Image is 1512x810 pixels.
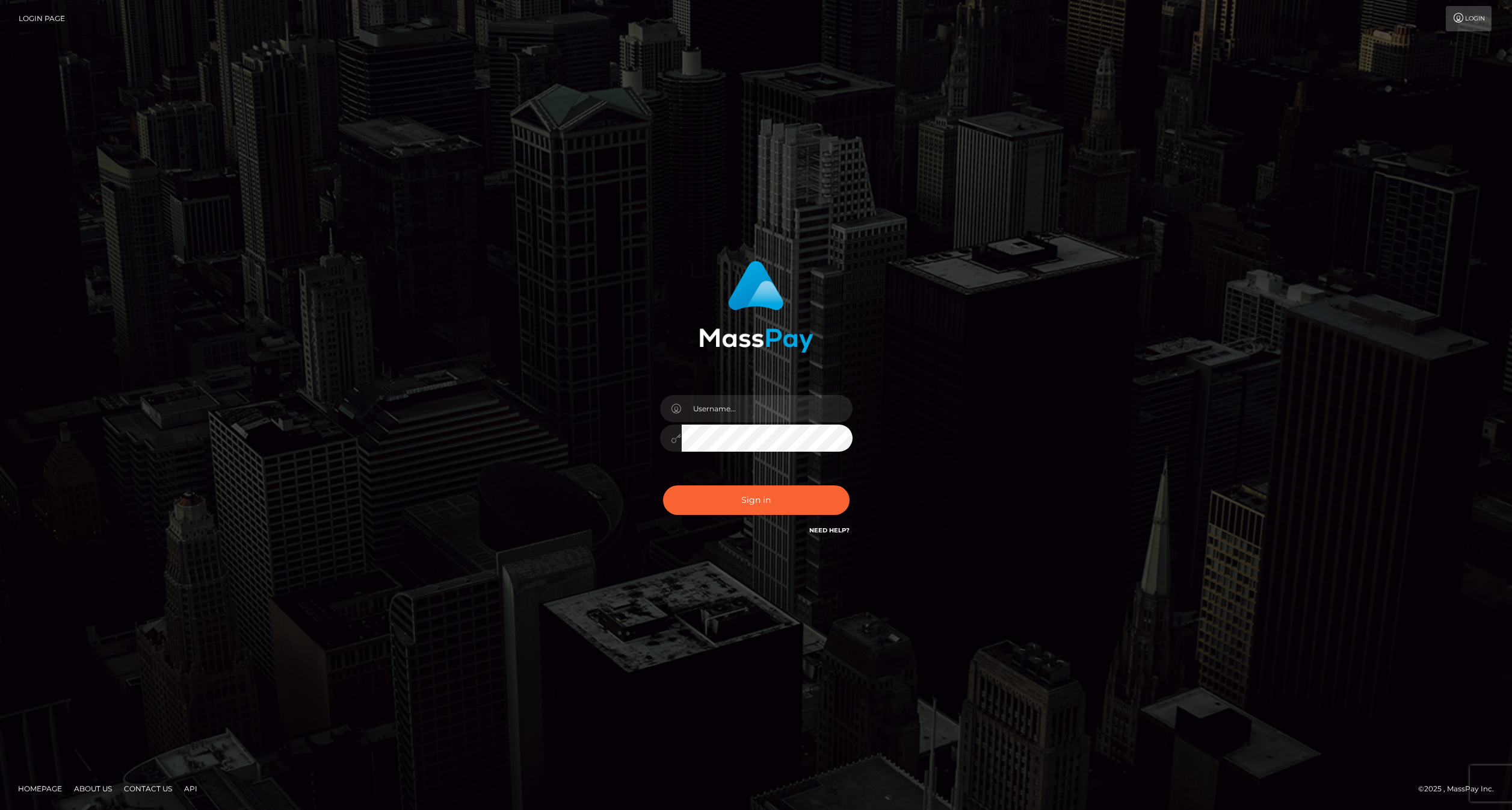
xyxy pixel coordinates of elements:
a: Homepage [13,779,67,798]
a: Login Page [19,6,65,31]
a: API [179,779,202,798]
a: Login [1446,6,1492,31]
a: Contact Us [119,779,177,798]
div: © 2025 , MassPay Inc. [1418,782,1503,796]
a: About Us [69,779,117,798]
img: MassPay Login [699,261,813,353]
button: Sign in [663,485,850,515]
a: Need Help? [809,526,850,534]
input: Username... [682,395,853,422]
